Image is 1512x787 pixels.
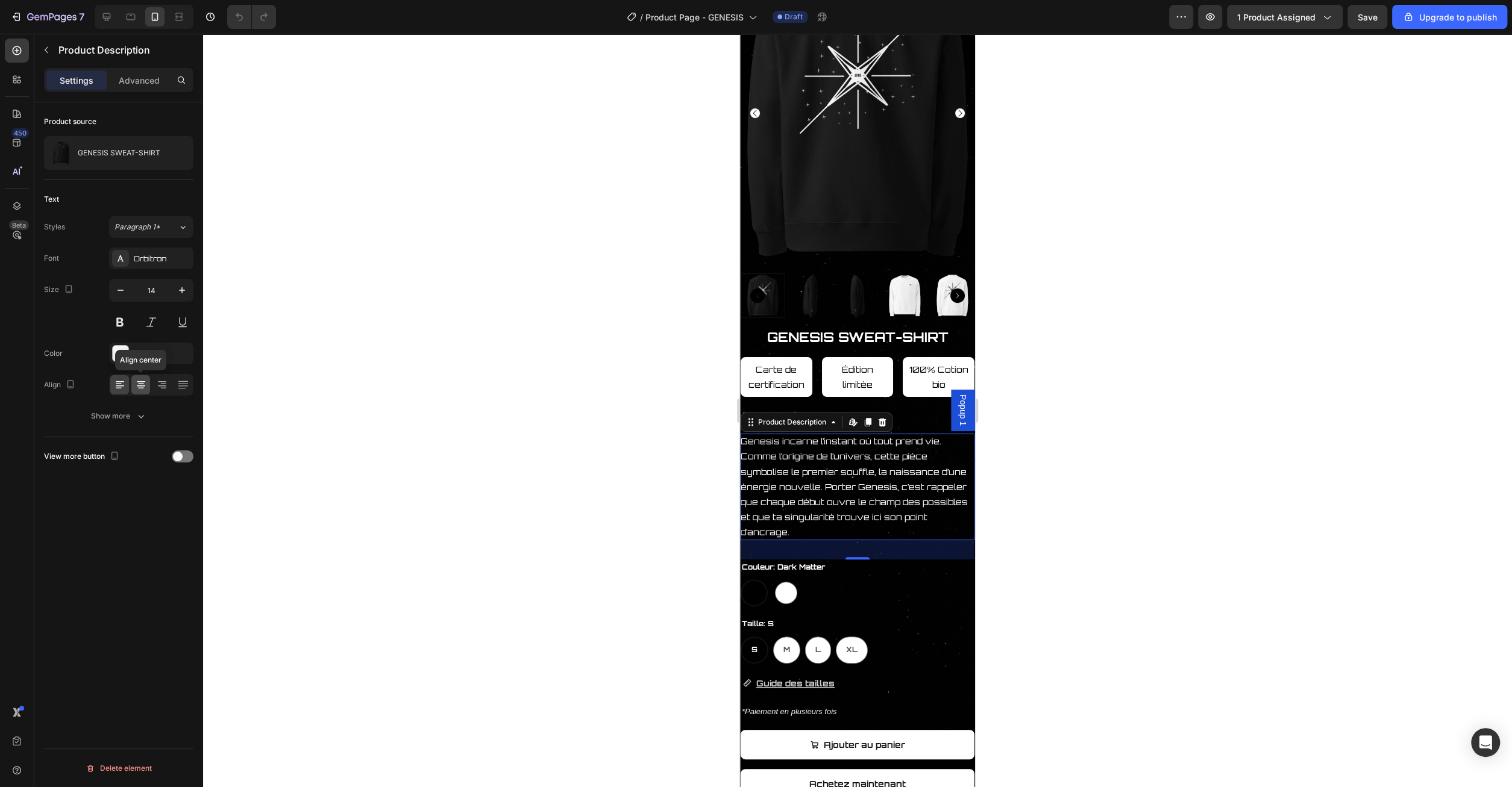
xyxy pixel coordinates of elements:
span: Draft [785,11,803,22]
button: Ajouter au panier [1,696,234,726]
div: Color [44,348,63,359]
div: Beta [9,220,29,230]
span: Paragraph 1* [114,222,160,232]
img: Stellar Light [143,240,187,284]
iframe: Design area [740,34,975,787]
p: Settings [60,74,93,87]
span: / [640,11,643,23]
div: Product source [44,116,96,127]
div: Text [44,194,59,205]
span: Product Page - GENESIS [645,11,744,23]
div: Orbitron [134,254,190,264]
p: Product Description [58,43,189,57]
span: S [11,611,17,620]
i: *Paiement en plusieurs fois [2,673,97,682]
img: Dark Matter [95,240,140,284]
a: Guide des tailles [1,639,97,659]
button: Carousel Next Arrow [215,75,225,84]
div: Show more [91,410,147,422]
div: View more button [44,449,122,465]
div: Font [44,253,59,264]
button: <p>100% Cotion bio</p> [163,323,234,363]
button: 7 [5,5,90,29]
div: 450 [11,128,29,138]
span: XL [106,611,118,620]
div: €210,00 [1,373,43,390]
button: Carousel Next Arrow [210,255,225,269]
button: Show more [44,405,193,427]
p: 100% Cotion bio [168,328,230,358]
button: <p>Carte de certification</p> [1,323,72,363]
button: Delete element [44,759,193,778]
button: <p>Achetez maintenant</p> [1,735,234,765]
button: Paragraph 1* [109,216,193,238]
p: Édition limitée [87,328,149,358]
div: Delete element [86,761,152,776]
div: Product Description [16,383,89,394]
button: Carousel Back Arrow [10,255,25,269]
button: Upgrade to publish [1392,5,1507,29]
p: GENESIS SWEAT-SHIRT [78,149,160,157]
div: Open Intercom Messenger [1471,728,1500,757]
img: product feature img [49,141,73,165]
span: L [75,611,81,620]
button: 1 product assigned [1227,5,1343,29]
div: Size [44,282,76,298]
div: Upgrade to publish [1402,11,1497,23]
legend: Couleur: Dark Matter [1,526,86,541]
button: <p>Édition limitée</p> [82,323,154,363]
p: 7 [79,10,84,24]
img: Dark Matter [48,240,93,284]
div: Styles [44,222,65,232]
h2: GENESIS SWEAT-SHIRT [1,294,234,314]
span: M [43,611,50,620]
p: Carte de certification [5,328,67,358]
div: Undo/Redo [227,5,276,29]
span: Save [1358,12,1378,22]
p: Guide des tailles [16,642,95,657]
legend: Taille: S [1,582,35,598]
p: Genesis incarne l’instant où tout prend vie. Comme l’origine de l’univers, cette pièce symbolise ... [1,402,228,503]
div: Align [44,377,78,393]
img: Stellar Light [190,240,234,284]
button: Save [1347,5,1387,29]
div: Ajouter au panier [84,703,165,718]
p: Achetez maintenant [69,742,166,757]
div: FFFFFF [134,349,190,359]
p: Advanced [119,74,160,87]
span: 1 product assigned [1237,11,1316,23]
